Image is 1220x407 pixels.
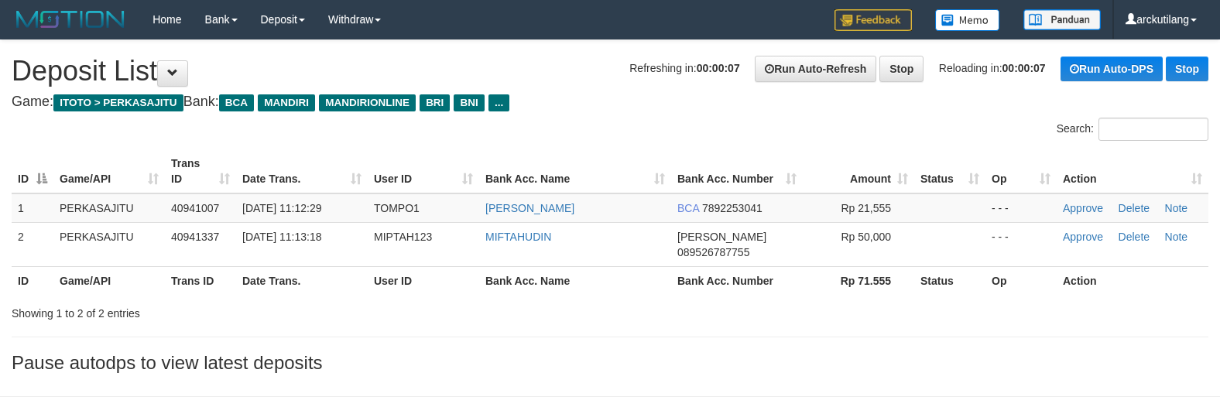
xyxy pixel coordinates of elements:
[1119,231,1150,243] a: Delete
[841,231,891,243] span: Rp 50,000
[1063,202,1103,214] a: Approve
[1057,118,1208,141] label: Search:
[12,94,1208,110] h4: Game: Bank:
[841,202,891,214] span: Rp 21,555
[12,222,53,266] td: 2
[485,231,551,243] a: MIFTAHUDIN
[1063,231,1103,243] a: Approve
[242,231,321,243] span: [DATE] 11:13:18
[53,222,165,266] td: PERKASAJITU
[374,231,432,243] span: MIPTAH123
[914,149,985,193] th: Status: activate to sort column ascending
[671,149,803,193] th: Bank Acc. Number: activate to sort column ascending
[1057,266,1208,295] th: Action
[53,94,183,111] span: ITOTO > PERKASAJITU
[165,149,236,193] th: Trans ID: activate to sort column ascending
[1119,202,1150,214] a: Delete
[985,149,1057,193] th: Op: activate to sort column ascending
[803,149,914,193] th: Amount: activate to sort column ascending
[236,266,368,295] th: Date Trans.
[1023,9,1101,30] img: panduan.png
[1166,56,1208,81] a: Stop
[12,56,1208,87] h1: Deposit List
[985,193,1057,223] td: - - -
[803,266,914,295] th: Rp 71.555
[834,9,912,31] img: Feedback.jpg
[53,193,165,223] td: PERKASAJITU
[454,94,484,111] span: BNI
[1061,56,1163,81] a: Run Auto-DPS
[165,266,236,295] th: Trans ID
[629,62,739,74] span: Refreshing in:
[12,8,129,31] img: MOTION_logo.png
[12,266,53,295] th: ID
[985,266,1057,295] th: Op
[420,94,450,111] span: BRI
[677,202,699,214] span: BCA
[914,266,985,295] th: Status
[258,94,315,111] span: MANDIRI
[702,202,762,214] span: Copy 7892253041 to clipboard
[935,9,1000,31] img: Button%20Memo.svg
[374,202,420,214] span: TOMPO1
[879,56,924,82] a: Stop
[171,231,219,243] span: 40941337
[671,266,803,295] th: Bank Acc. Number
[219,94,254,111] span: BCA
[488,94,509,111] span: ...
[53,266,165,295] th: Game/API
[697,62,740,74] strong: 00:00:07
[479,149,671,193] th: Bank Acc. Name: activate to sort column ascending
[242,202,321,214] span: [DATE] 11:12:29
[171,202,219,214] span: 40941007
[677,231,766,243] span: [PERSON_NAME]
[677,246,749,258] span: Copy 089526787755 to clipboard
[12,149,53,193] th: ID: activate to sort column descending
[1002,62,1046,74] strong: 00:00:07
[319,94,416,111] span: MANDIRIONLINE
[1165,231,1188,243] a: Note
[1098,118,1208,141] input: Search:
[236,149,368,193] th: Date Trans.: activate to sort column ascending
[985,222,1057,266] td: - - -
[939,62,1046,74] span: Reloading in:
[12,193,53,223] td: 1
[53,149,165,193] th: Game/API: activate to sort column ascending
[1057,149,1208,193] th: Action: activate to sort column ascending
[1165,202,1188,214] a: Note
[485,202,574,214] a: [PERSON_NAME]
[12,353,1208,373] h3: Pause autodps to view latest deposits
[755,56,876,82] a: Run Auto-Refresh
[12,299,497,321] div: Showing 1 to 2 of 2 entries
[368,266,479,295] th: User ID
[368,149,479,193] th: User ID: activate to sort column ascending
[479,266,671,295] th: Bank Acc. Name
